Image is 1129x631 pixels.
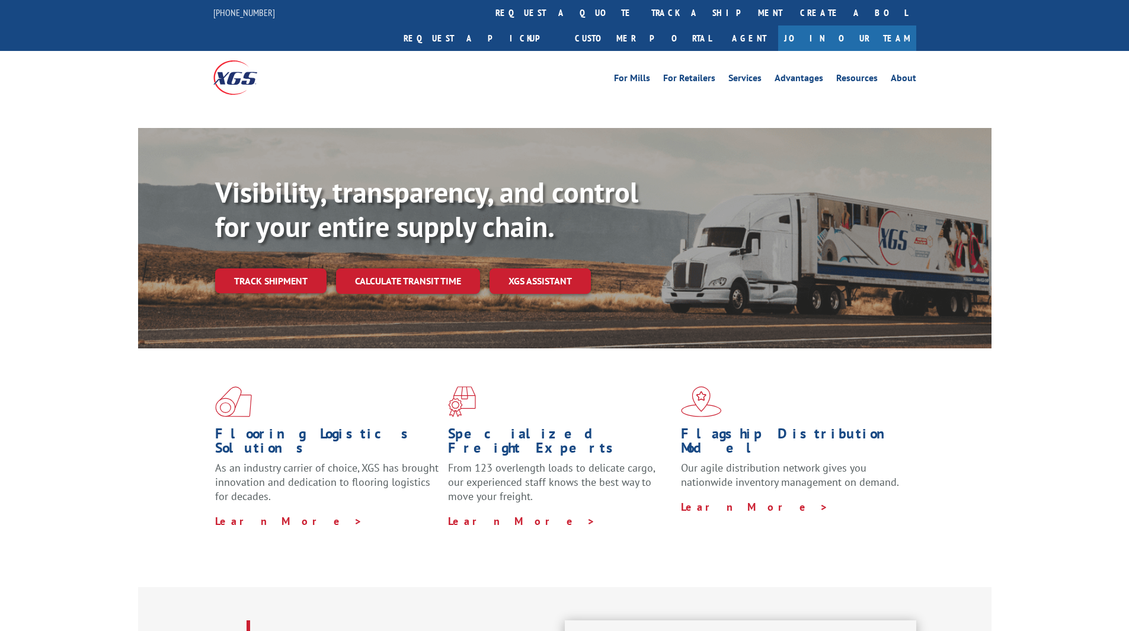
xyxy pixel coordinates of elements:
span: As an industry carrier of choice, XGS has brought innovation and dedication to flooring logistics... [215,461,439,503]
a: Track shipment [215,268,327,293]
img: xgs-icon-flagship-distribution-model-red [681,386,722,417]
a: Request a pickup [395,25,566,51]
a: For Retailers [663,73,715,87]
p: From 123 overlength loads to delicate cargo, our experienced staff knows the best way to move you... [448,461,672,514]
a: Agent [720,25,778,51]
a: Advantages [775,73,823,87]
a: Learn More > [448,514,596,528]
a: About [891,73,916,87]
a: Learn More > [681,500,829,514]
span: Our agile distribution network gives you nationwide inventory management on demand. [681,461,899,489]
a: Resources [836,73,878,87]
a: Learn More > [215,514,363,528]
img: xgs-icon-focused-on-flooring-red [448,386,476,417]
b: Visibility, transparency, and control for your entire supply chain. [215,174,638,245]
a: [PHONE_NUMBER] [213,7,275,18]
h1: Flagship Distribution Model [681,427,905,461]
a: Calculate transit time [336,268,480,294]
h1: Flooring Logistics Solutions [215,427,439,461]
a: Join Our Team [778,25,916,51]
a: Customer Portal [566,25,720,51]
a: XGS ASSISTANT [490,268,591,294]
img: xgs-icon-total-supply-chain-intelligence-red [215,386,252,417]
a: For Mills [614,73,650,87]
a: Services [728,73,762,87]
h1: Specialized Freight Experts [448,427,672,461]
